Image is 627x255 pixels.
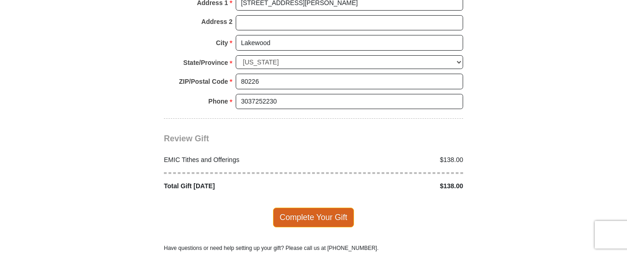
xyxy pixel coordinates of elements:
[313,155,468,165] div: $138.00
[159,155,314,165] div: EMIC Tithes and Offerings
[179,75,228,88] strong: ZIP/Postal Code
[201,15,232,28] strong: Address 2
[313,181,468,191] div: $138.00
[159,181,314,191] div: Total Gift [DATE]
[164,134,209,143] span: Review Gift
[273,208,354,227] span: Complete Your Gift
[209,95,228,108] strong: Phone
[164,244,463,252] p: Have questions or need help setting up your gift? Please call us at [PHONE_NUMBER].
[216,36,228,49] strong: City
[183,56,228,69] strong: State/Province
